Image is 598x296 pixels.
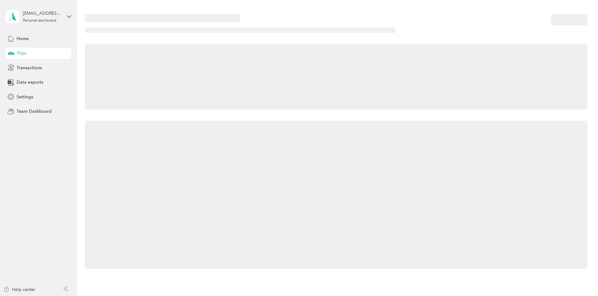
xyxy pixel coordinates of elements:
span: Team Dashboard [17,108,52,115]
span: Settings [17,94,33,100]
span: Home [17,35,29,42]
span: Transactions [17,65,42,71]
button: Help center [3,286,35,293]
iframe: Everlance-gr Chat Button Frame [563,261,598,296]
div: [EMAIL_ADDRESS][DOMAIN_NAME] [23,10,62,17]
span: Trips [17,50,26,56]
span: Data exports [17,79,43,86]
div: Personal dashboard [23,19,56,23]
